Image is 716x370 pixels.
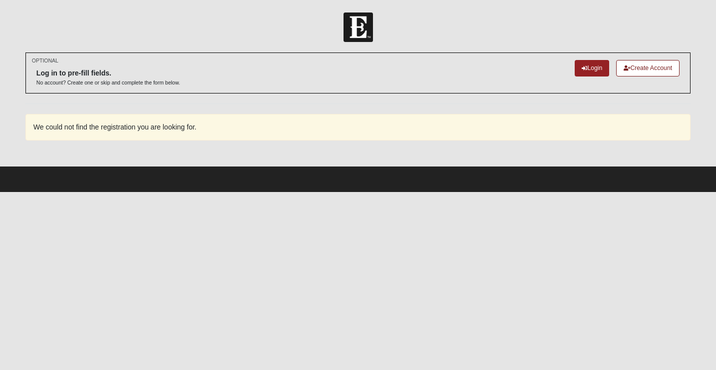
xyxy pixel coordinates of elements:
[32,57,58,64] small: OPTIONAL
[36,69,180,77] h6: Log in to pre-fill fields.
[575,60,609,76] a: Login
[616,60,680,76] a: Create Account
[344,12,373,42] img: Church of Eleven22 Logo
[36,79,180,86] p: No account? Create one or skip and complete the form below.
[33,123,197,131] span: We could not find the registration you are looking for.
